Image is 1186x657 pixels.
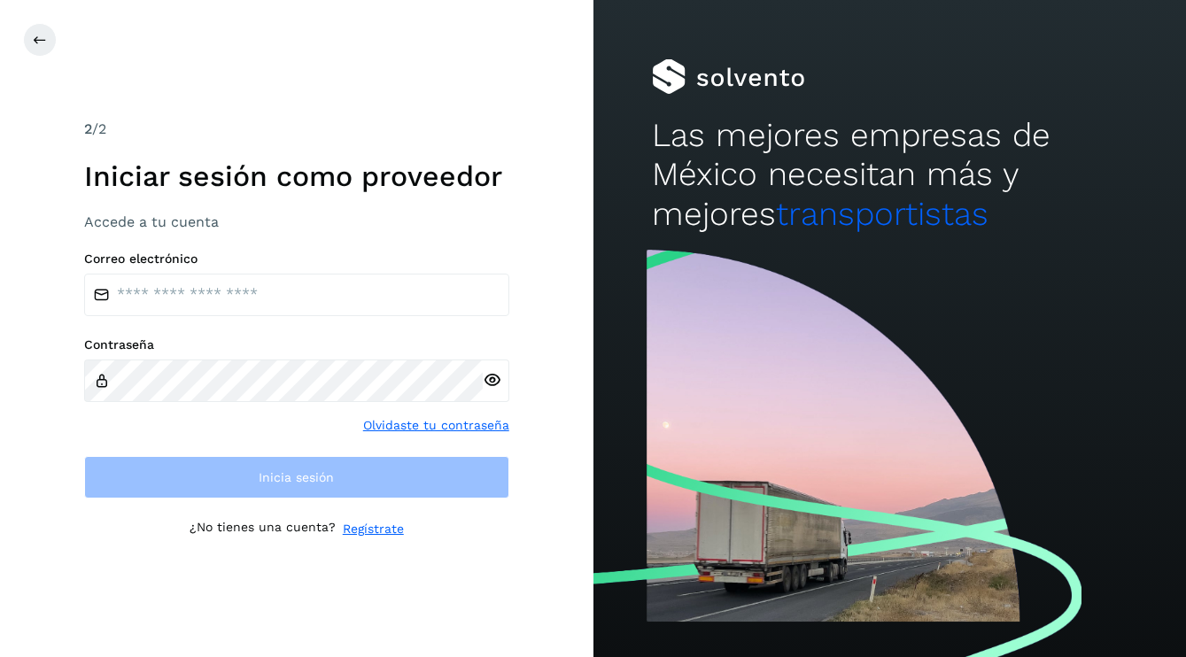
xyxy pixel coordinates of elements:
h2: Las mejores empresas de México necesitan más y mejores [652,116,1127,234]
h3: Accede a tu cuenta [84,213,509,230]
span: transportistas [776,195,988,233]
span: Inicia sesión [259,471,334,483]
a: Regístrate [343,520,404,538]
div: /2 [84,119,509,140]
label: Contraseña [84,337,509,352]
p: ¿No tienes una cuenta? [190,520,336,538]
label: Correo electrónico [84,251,509,267]
a: Olvidaste tu contraseña [363,416,509,435]
button: Inicia sesión [84,456,509,499]
h1: Iniciar sesión como proveedor [84,159,509,193]
span: 2 [84,120,92,137]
